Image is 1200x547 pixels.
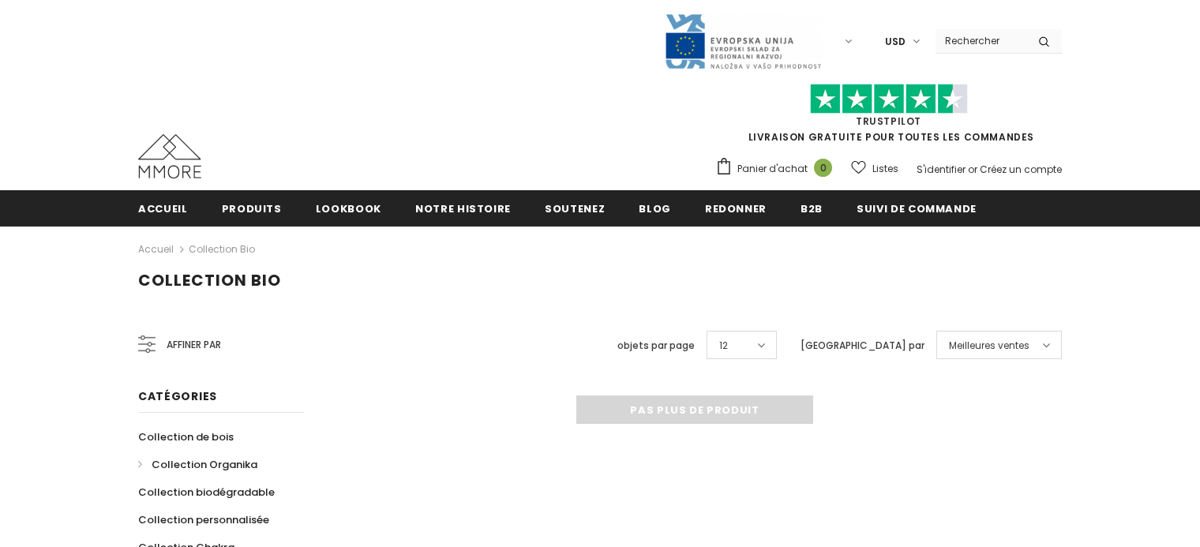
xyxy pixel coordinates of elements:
span: USD [885,34,906,50]
span: Blog [639,201,671,216]
a: Redonner [705,190,767,226]
span: Accueil [138,201,188,216]
span: Catégories [138,388,217,404]
span: Panier d'achat [737,161,808,177]
a: Notre histoire [415,190,511,226]
span: Collection biodégradable [138,485,275,500]
span: Suivi de commande [857,201,977,216]
span: Meilleures ventes [949,338,1029,354]
a: Panier d'achat 0 [715,157,840,181]
a: Listes [851,155,898,182]
span: soutenez [545,201,605,216]
span: 12 [719,338,728,354]
a: Suivi de commande [857,190,977,226]
a: Collection Bio [189,242,255,256]
a: Collection biodégradable [138,478,275,506]
a: Lookbook [316,190,381,226]
a: soutenez [545,190,605,226]
img: Javni Razpis [664,13,822,70]
span: Redonner [705,201,767,216]
a: Collection Organika [138,451,257,478]
a: B2B [801,190,823,226]
span: Collection de bois [138,429,234,444]
a: Collection de bois [138,423,234,451]
span: B2B [801,201,823,216]
label: [GEOGRAPHIC_DATA] par [801,338,924,354]
label: objets par page [617,338,695,354]
a: Blog [639,190,671,226]
span: Listes [872,161,898,177]
img: Faites confiance aux étoiles pilotes [810,84,968,114]
span: or [968,163,977,176]
a: TrustPilot [856,114,921,128]
span: Lookbook [316,201,381,216]
span: Notre histoire [415,201,511,216]
a: S'identifier [917,163,966,176]
span: Collection Bio [138,269,281,291]
span: Collection Organika [152,457,257,472]
a: Javni Razpis [664,34,822,47]
span: Collection personnalisée [138,512,269,527]
span: 0 [814,159,832,177]
span: Produits [222,201,282,216]
span: LIVRAISON GRATUITE POUR TOUTES LES COMMANDES [715,91,1062,144]
a: Créez un compte [980,163,1062,176]
a: Accueil [138,240,174,259]
input: Search Site [936,29,1026,52]
a: Accueil [138,190,188,226]
a: Collection personnalisée [138,506,269,534]
a: Produits [222,190,282,226]
img: Cas MMORE [138,134,201,178]
span: Affiner par [167,336,221,354]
